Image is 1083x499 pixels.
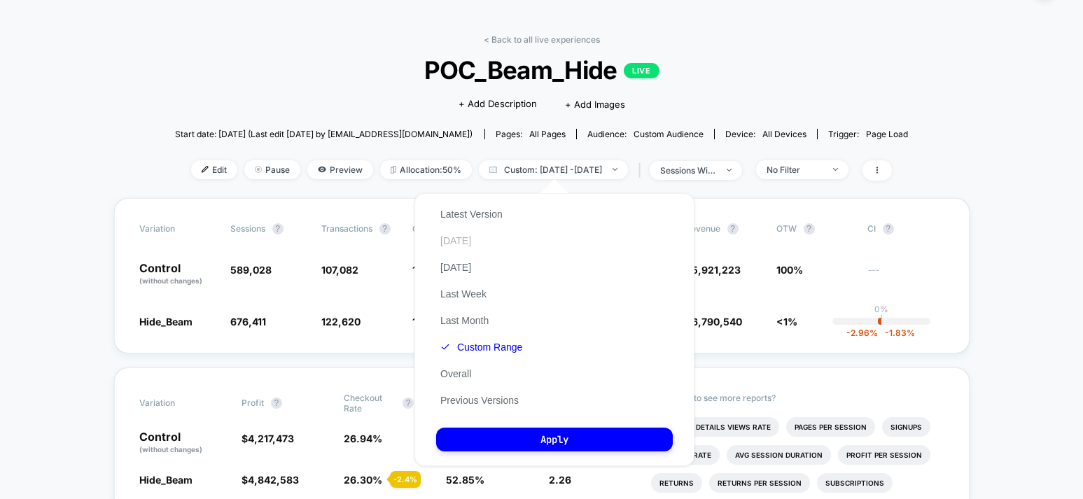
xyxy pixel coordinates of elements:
[271,398,282,409] button: ?
[624,63,659,78] p: LIVE
[651,473,702,493] li: Returns
[776,316,797,328] span: <1%
[883,223,894,234] button: ?
[709,473,810,493] li: Returns Per Session
[565,99,625,110] span: + Add Images
[242,398,264,408] span: Profit
[880,314,883,325] p: |
[175,129,473,139] span: Start date: [DATE] (Last edit [DATE] by [EMAIL_ADDRESS][DOMAIN_NAME])
[692,316,742,328] span: 6,790,540
[635,160,650,181] span: |
[838,445,930,465] li: Profit Per Session
[489,166,497,173] img: calendar
[651,417,779,437] li: Product Details Views Rate
[867,266,944,286] span: ---
[479,160,628,179] span: Custom: [DATE] - [DATE]
[344,474,382,486] span: 26.30 %
[866,129,908,139] span: Page Load
[651,393,944,403] p: Would like to see more reports?
[391,166,396,174] img: rebalance
[436,261,475,274] button: [DATE]
[776,223,853,234] span: OTW
[244,160,300,179] span: Pause
[878,328,915,338] span: -1.83 %
[786,417,875,437] li: Pages Per Session
[321,264,358,276] span: 107,082
[660,165,716,176] div: sessions with impression
[139,316,193,328] span: Hide_Beam
[714,129,817,139] span: Device:
[727,445,831,465] li: Avg Session Duration
[248,474,299,486] span: 4,842,583
[248,433,294,444] span: 4,217,473
[496,129,566,139] div: Pages:
[202,166,209,173] img: edit
[191,160,237,179] span: Edit
[692,264,741,276] span: 5,921,223
[685,264,741,276] span: $
[242,474,299,486] span: $
[344,393,396,414] span: Checkout Rate
[321,316,361,328] span: 122,620
[846,328,878,338] span: -2.96 %
[344,433,382,444] span: 26.94 %
[436,428,673,451] button: Apply
[379,223,391,234] button: ?
[139,223,216,234] span: Variation
[817,473,893,493] li: Subscriptions
[882,417,930,437] li: Signups
[828,129,908,139] div: Trigger:
[255,166,262,173] img: end
[484,34,600,45] a: < Back to all live experiences
[727,223,739,234] button: ?
[139,445,202,454] span: (without changes)
[307,160,373,179] span: Preview
[139,276,202,285] span: (without changes)
[139,474,193,486] span: Hide_Beam
[211,55,872,85] span: POC_Beam_Hide
[549,474,571,486] span: 2.26
[139,393,216,414] span: Variation
[874,304,888,314] p: 0%
[436,341,526,353] button: Custom Range
[242,433,294,444] span: $
[436,394,523,407] button: Previous Versions
[867,223,944,234] span: CI
[529,129,566,139] span: all pages
[762,129,806,139] span: all devices
[436,314,493,327] button: Last Month
[436,288,491,300] button: Last Week
[685,316,742,328] span: $
[139,262,216,286] p: Control
[446,474,484,486] span: 52.85 %
[776,264,803,276] span: 100%
[139,431,228,455] p: Control
[230,264,272,276] span: 589,028
[727,169,732,171] img: end
[436,367,475,380] button: Overall
[272,223,284,234] button: ?
[230,223,265,234] span: Sessions
[436,234,475,247] button: [DATE]
[390,471,421,488] div: - 2.4 %
[380,160,472,179] span: Allocation: 50%
[321,223,372,234] span: Transactions
[436,208,507,220] button: Latest Version
[634,129,704,139] span: Custom Audience
[230,316,266,328] span: 676,411
[804,223,815,234] button: ?
[833,168,838,171] img: end
[587,129,704,139] div: Audience:
[767,164,823,175] div: No Filter
[613,168,617,171] img: end
[459,97,537,111] span: + Add Description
